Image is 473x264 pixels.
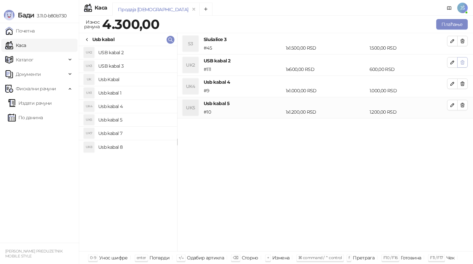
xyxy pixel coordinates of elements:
div: # 9 [202,87,284,94]
span: Фискални рачуни [16,82,56,95]
a: По данима [8,111,43,124]
div: UK4 [84,101,94,112]
div: UK2 [183,57,198,73]
div: UK4 [183,78,198,94]
div: UK3 [84,61,94,71]
div: S3 [183,36,198,52]
span: 0-9 [90,255,96,260]
div: UK5 [183,100,198,116]
div: Унос шифре [99,253,128,262]
span: enter [137,255,146,260]
h4: Usb Kabal [98,74,172,85]
div: Продаја [DEMOGRAPHIC_DATA] [118,6,188,13]
h4: Usb kabal 1 [98,88,172,98]
div: Чек [446,253,455,262]
div: UK2 [84,47,94,58]
button: Плаћање [436,19,468,30]
h4: USB kabal 2 [98,47,172,58]
div: 1.000,00 RSD [368,87,448,94]
h4: Usb kabal 5 [204,100,447,107]
div: # 10 [202,108,284,116]
span: Бади [18,11,34,19]
a: Издати рачуни [8,97,52,110]
div: Готовина [401,253,421,262]
div: 1 x 1.500,00 RSD [284,44,368,52]
small: [PERSON_NAME] PREDUZETNIK MOBILE STYLE [5,249,62,258]
div: UK [84,74,94,85]
div: grid [79,46,177,251]
div: # 111 [202,66,284,73]
span: ⌘ command / ⌃ control [298,255,342,260]
span: ↑/↓ [178,255,184,260]
div: Потврди [149,253,170,262]
div: 1 x 1.200,00 RSD [284,108,368,116]
div: UK8 [84,142,94,152]
span: F11 / F17 [430,255,443,260]
span: JŠ [457,3,468,13]
span: Документи [16,68,41,81]
div: 1.500,00 RSD [368,44,448,52]
h4: USB kabal 2 [204,57,447,64]
h4: Usb kabal 7 [98,128,172,139]
span: + [267,255,269,260]
div: Сторно [242,253,258,262]
a: Каса [5,39,26,52]
span: 3.11.0-b80b730 [34,13,66,19]
div: UK7 [84,128,94,139]
div: Usb kabal [92,36,114,43]
div: 1 x 1.000,00 RSD [284,87,368,94]
span: Каталог [16,53,34,66]
div: Измена [272,253,289,262]
span: f [349,255,349,260]
h4: Usb kabal 8 [98,142,172,152]
h4: USB kabal 3 [98,61,172,71]
h4: Usb kabal 4 [98,101,172,112]
div: # 45 [202,44,284,52]
button: remove [190,7,198,12]
h4: Usb kabal 4 [204,78,447,86]
div: 1.200,00 RSD [368,108,448,116]
div: Каса [95,5,107,11]
div: UK5 [84,115,94,125]
a: Почетна [5,24,35,37]
img: Logo [4,10,14,20]
div: 1 x 600,00 RSD [284,66,368,73]
div: Одабир артикла [187,253,224,262]
div: 600,00 RSD [368,66,448,73]
div: UK1 [84,88,94,98]
button: Add tab [199,3,213,16]
strong: 4.300,00 [102,16,159,32]
a: Документација [444,3,455,13]
span: ⌫ [233,255,238,260]
div: Претрага [353,253,374,262]
span: F10 / F16 [383,255,397,260]
h4: Slušalice 3 [204,36,447,43]
div: Износ рачуна [83,18,101,31]
h4: Usb kabal 5 [98,115,172,125]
